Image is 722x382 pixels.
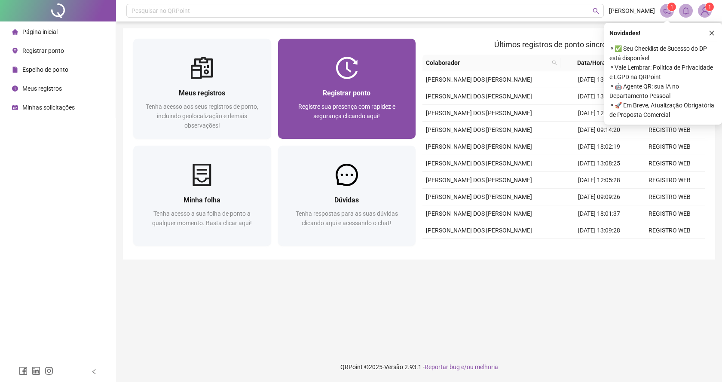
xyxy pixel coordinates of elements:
[152,210,252,226] span: Tenha acesso a sua folha de ponto a qualquer momento. Basta clicar aqui!
[634,122,705,138] td: REGISTRO WEB
[426,76,532,83] span: [PERSON_NAME] DOS [PERSON_NAME]
[609,28,640,38] span: Novidades !
[22,47,64,54] span: Registrar ponto
[22,28,58,35] span: Página inicial
[705,3,714,11] sup: Atualize o seu contato no menu Meus Dados
[184,196,220,204] span: Minha folha
[296,210,398,226] span: Tenha respostas para as suas dúvidas clicando aqui e acessando o chat!
[564,138,634,155] td: [DATE] 18:02:19
[634,205,705,222] td: REGISTRO WEB
[426,227,532,234] span: [PERSON_NAME] DOS [PERSON_NAME]
[426,143,532,150] span: [PERSON_NAME] DOS [PERSON_NAME]
[32,367,40,375] span: linkedin
[278,146,416,246] a: DúvidasTenha respostas para as suas dúvidas clicando aqui e acessando o chat!
[564,189,634,205] td: [DATE] 09:09:26
[663,7,671,15] span: notification
[682,7,690,15] span: bell
[564,105,634,122] td: [DATE] 12:04:12
[12,104,18,110] span: schedule
[550,56,559,69] span: search
[425,364,498,370] span: Reportar bug e/ou melhoria
[698,4,711,17] img: 84420
[426,193,532,200] span: [PERSON_NAME] DOS [PERSON_NAME]
[560,55,630,71] th: Data/Hora
[116,352,722,382] footer: QRPoint © 2025 - 2.93.1 -
[609,44,717,63] span: ⚬ ✅ Seu Checklist de Sucesso do DP está disponível
[634,222,705,239] td: REGISTRO WEB
[667,3,676,11] sup: 1
[609,82,717,101] span: ⚬ 🤖 Agente QR: sua IA no Departamento Pessoal
[22,85,62,92] span: Meus registros
[22,66,68,73] span: Espelho de ponto
[133,146,271,246] a: Minha folhaTenha acesso a sua folha de ponto a qualquer momento. Basta clicar aqui!
[564,71,634,88] td: [DATE] 13:47:57
[323,89,370,97] span: Registrar ponto
[564,88,634,105] td: [DATE] 13:06:49
[564,172,634,189] td: [DATE] 12:05:28
[634,138,705,155] td: REGISTRO WEB
[494,40,633,49] span: Últimos registros de ponto sincronizados
[19,367,28,375] span: facebook
[384,364,403,370] span: Versão
[426,110,532,116] span: [PERSON_NAME] DOS [PERSON_NAME]
[670,4,673,10] span: 1
[708,4,711,10] span: 1
[426,210,532,217] span: [PERSON_NAME] DOS [PERSON_NAME]
[146,103,258,129] span: Tenha acesso aos seus registros de ponto, incluindo geolocalização e demais observações!
[12,29,18,35] span: home
[12,67,18,73] span: file
[564,205,634,222] td: [DATE] 18:01:37
[634,172,705,189] td: REGISTRO WEB
[564,239,634,256] td: [DATE] 12:06:30
[634,155,705,172] td: REGISTRO WEB
[609,101,717,119] span: ⚬ 🚀 Em Breve, Atualização Obrigatória de Proposta Comercial
[278,39,416,139] a: Registrar pontoRegistre sua presença com rapidez e segurança clicando aqui!
[564,58,619,67] span: Data/Hora
[426,160,532,167] span: [PERSON_NAME] DOS [PERSON_NAME]
[634,189,705,205] td: REGISTRO WEB
[609,6,655,15] span: [PERSON_NAME]
[564,155,634,172] td: [DATE] 13:08:25
[133,39,271,139] a: Meus registrosTenha acesso aos seus registros de ponto, incluindo geolocalização e demais observa...
[564,122,634,138] td: [DATE] 09:14:20
[334,196,359,204] span: Dúvidas
[426,177,532,183] span: [PERSON_NAME] DOS [PERSON_NAME]
[426,93,532,100] span: [PERSON_NAME] DOS [PERSON_NAME]
[552,60,557,65] span: search
[426,58,548,67] span: Colaborador
[179,89,225,97] span: Meus registros
[298,103,395,119] span: Registre sua presença com rapidez e segurança clicando aqui!
[45,367,53,375] span: instagram
[91,369,97,375] span: left
[709,30,715,36] span: close
[609,63,717,82] span: ⚬ Vale Lembrar: Política de Privacidade e LGPD na QRPoint
[634,239,705,256] td: REGISTRO WEB
[426,126,532,133] span: [PERSON_NAME] DOS [PERSON_NAME]
[22,104,75,111] span: Minhas solicitações
[12,86,18,92] span: clock-circle
[593,8,599,14] span: search
[564,222,634,239] td: [DATE] 13:09:28
[12,48,18,54] span: environment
